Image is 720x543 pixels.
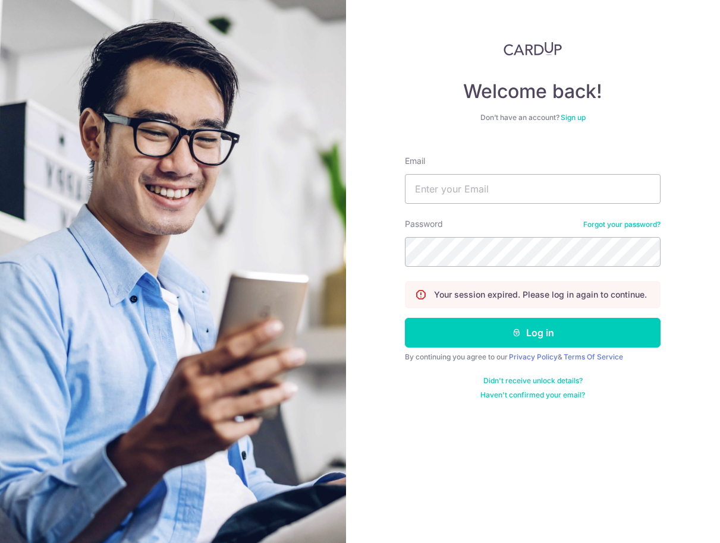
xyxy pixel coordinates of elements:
[583,220,661,229] a: Forgot your password?
[504,42,562,56] img: CardUp Logo
[405,113,661,122] div: Don’t have an account?
[483,376,583,386] a: Didn't receive unlock details?
[405,352,661,362] div: By continuing you agree to our &
[434,289,647,301] p: Your session expired. Please log in again to continue.
[405,218,443,230] label: Password
[405,174,661,204] input: Enter your Email
[509,352,558,361] a: Privacy Policy
[405,318,661,348] button: Log in
[480,390,585,400] a: Haven't confirmed your email?
[405,80,661,103] h4: Welcome back!
[564,352,623,361] a: Terms Of Service
[405,155,425,167] label: Email
[561,113,586,122] a: Sign up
